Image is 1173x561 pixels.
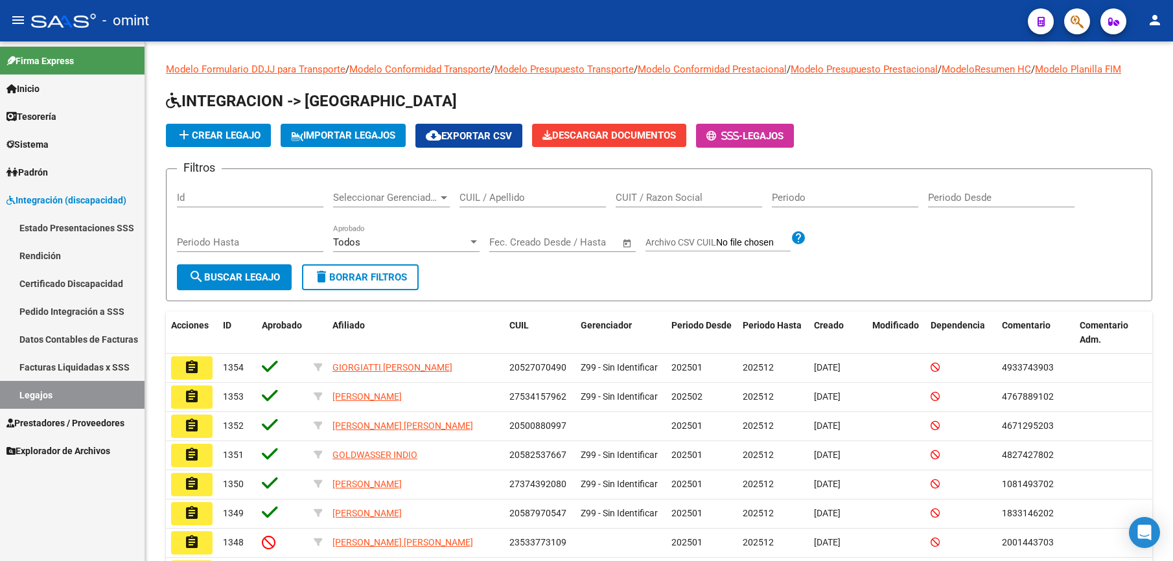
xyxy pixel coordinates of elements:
span: 202501 [671,420,703,431]
a: Modelo Planilla FIM [1035,63,1121,75]
span: Gerenciador [581,320,632,330]
mat-icon: assignment [184,360,200,375]
span: - [706,130,743,142]
span: Seleccionar Gerenciador [333,192,438,203]
div: Open Intercom Messenger [1129,517,1160,548]
span: 4767889102 [1002,391,1054,402]
span: 1349 [223,508,244,518]
button: -Legajos [696,124,794,148]
mat-icon: assignment [184,476,200,492]
span: Explorador de Archivos [6,444,110,458]
input: Fecha fin [553,236,616,248]
span: Prestadores / Proveedores [6,416,124,430]
span: Z99 - Sin Identificar [581,508,658,518]
span: 20527070490 [509,362,566,372]
span: ID [223,320,231,330]
span: 1833146202 [1002,508,1054,518]
mat-icon: person [1147,12,1163,28]
span: CUIL [509,320,529,330]
span: [DATE] [814,450,841,460]
span: Archivo CSV CUIL [645,237,716,247]
span: 20500880997 [509,420,566,431]
span: 1348 [223,537,244,547]
mat-icon: cloud_download [426,128,441,143]
span: GIORGIATTI [PERSON_NAME] [332,362,452,372]
span: Inicio [6,82,40,96]
span: 202512 [743,537,774,547]
span: Comentario Adm. [1080,320,1128,345]
h3: Filtros [177,159,222,177]
span: 202501 [671,537,703,547]
span: [DATE] [814,537,841,547]
span: 1350 [223,479,244,489]
span: 202512 [743,391,774,402]
datatable-header-cell: Modificado [867,312,925,354]
span: Sistema [6,137,49,152]
span: 1354 [223,362,244,372]
a: Modelo Formulario DDJJ para Transporte [166,63,345,75]
span: [DATE] [814,420,841,431]
span: [DATE] [814,362,841,372]
datatable-header-cell: Afiliado [327,312,504,354]
span: 202512 [743,420,774,431]
span: Comentario [1002,320,1051,330]
span: 202501 [671,479,703,489]
datatable-header-cell: Dependencia [925,312,997,354]
datatable-header-cell: Aprobado [257,312,308,354]
span: [PERSON_NAME] [332,508,402,518]
span: Dependencia [931,320,985,330]
datatable-header-cell: Creado [809,312,867,354]
span: Afiliado [332,320,365,330]
span: 202512 [743,479,774,489]
button: Buscar Legajo [177,264,292,290]
span: GOLDWASSER INDIO [332,450,417,460]
span: Creado [814,320,844,330]
datatable-header-cell: Periodo Hasta [737,312,809,354]
span: Aprobado [262,320,302,330]
span: 202512 [743,508,774,518]
span: 2001443703 [1002,537,1054,547]
span: 202512 [743,450,774,460]
button: Crear Legajo [166,124,271,147]
span: 20587970547 [509,508,566,518]
button: Descargar Documentos [532,124,686,147]
mat-icon: assignment [184,447,200,463]
mat-icon: assignment [184,534,200,550]
input: Fecha inicio [489,236,542,248]
mat-icon: assignment [184,389,200,404]
datatable-header-cell: CUIL [504,312,575,354]
span: 27374392080 [509,479,566,489]
span: Padrón [6,165,48,179]
span: 202502 [671,391,703,402]
span: [DATE] [814,508,841,518]
span: - omint [102,6,149,35]
datatable-header-cell: ID [218,312,257,354]
span: Borrar Filtros [314,271,407,283]
span: 4933743903 [1002,362,1054,372]
mat-icon: add [176,127,192,143]
datatable-header-cell: Comentario [997,312,1074,354]
span: 202501 [671,450,703,460]
a: Modelo Conformidad Transporte [349,63,491,75]
span: Firma Express [6,54,74,68]
button: Exportar CSV [415,124,522,148]
a: Modelo Presupuesto Transporte [494,63,634,75]
span: Z99 - Sin Identificar [581,391,658,402]
span: Legajos [743,130,784,142]
mat-icon: help [791,230,806,246]
span: Integración (discapacidad) [6,193,126,207]
datatable-header-cell: Gerenciador [575,312,666,354]
span: [PERSON_NAME] [332,391,402,402]
a: Modelo Presupuesto Prestacional [791,63,938,75]
span: Tesorería [6,109,56,124]
a: ModeloResumen HC [942,63,1031,75]
mat-icon: assignment [184,505,200,521]
datatable-header-cell: Periodo Desde [666,312,737,354]
datatable-header-cell: Comentario Adm. [1074,312,1152,354]
span: 1352 [223,420,244,431]
span: Z99 - Sin Identificar [581,479,658,489]
button: IMPORTAR LEGAJOS [281,124,406,147]
span: 202501 [671,362,703,372]
button: Borrar Filtros [302,264,419,290]
span: Exportar CSV [426,130,512,142]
